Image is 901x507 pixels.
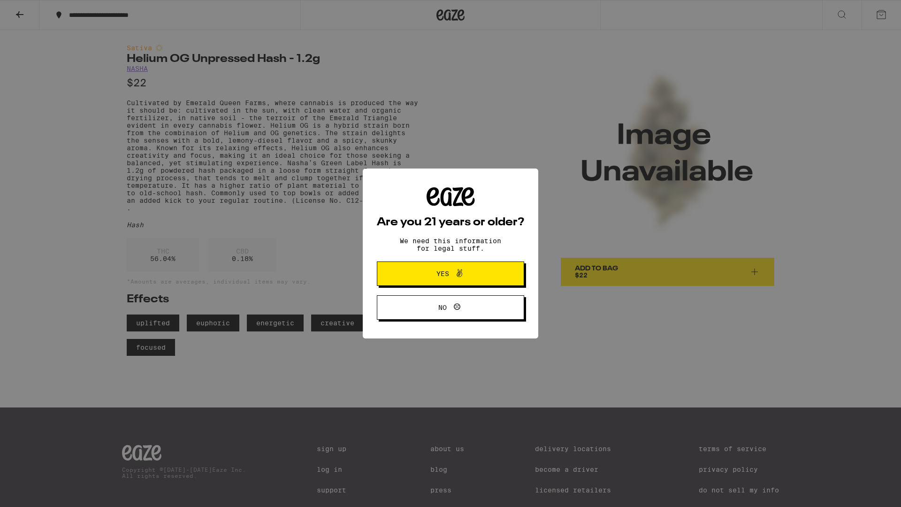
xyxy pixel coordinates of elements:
[392,237,509,252] p: We need this information for legal stuff.
[377,295,524,320] button: No
[842,479,892,502] iframe: Opens a widget where you can find more information
[436,270,449,277] span: Yes
[377,217,524,228] h2: Are you 21 years or older?
[377,261,524,286] button: Yes
[438,304,447,311] span: No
